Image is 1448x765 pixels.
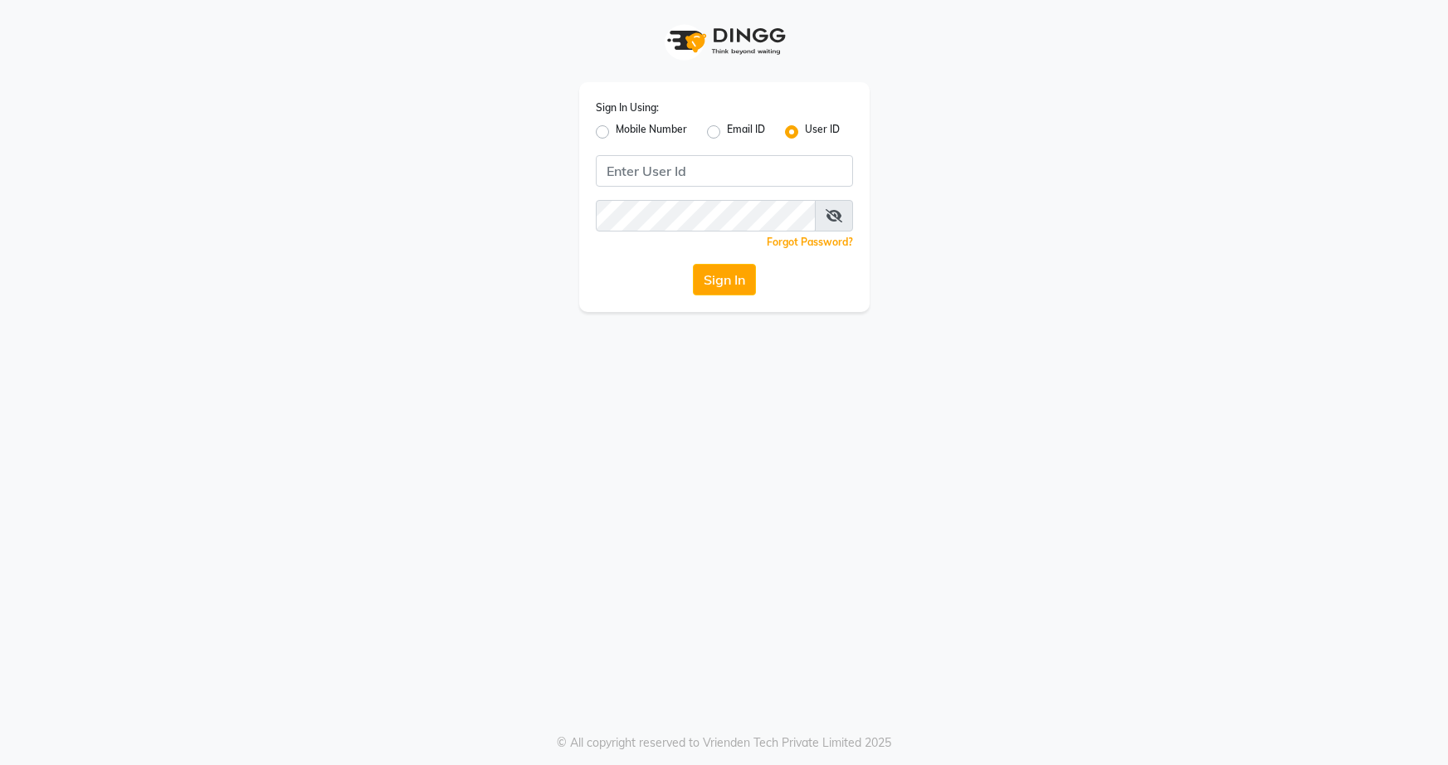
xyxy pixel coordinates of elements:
label: Sign In Using: [596,100,659,115]
label: Mobile Number [616,122,687,142]
button: Sign In [693,264,756,295]
label: User ID [805,122,840,142]
input: Username [596,200,816,231]
label: Email ID [727,122,765,142]
img: logo1.svg [658,17,791,66]
input: Username [596,155,853,187]
a: Forgot Password? [767,236,853,248]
